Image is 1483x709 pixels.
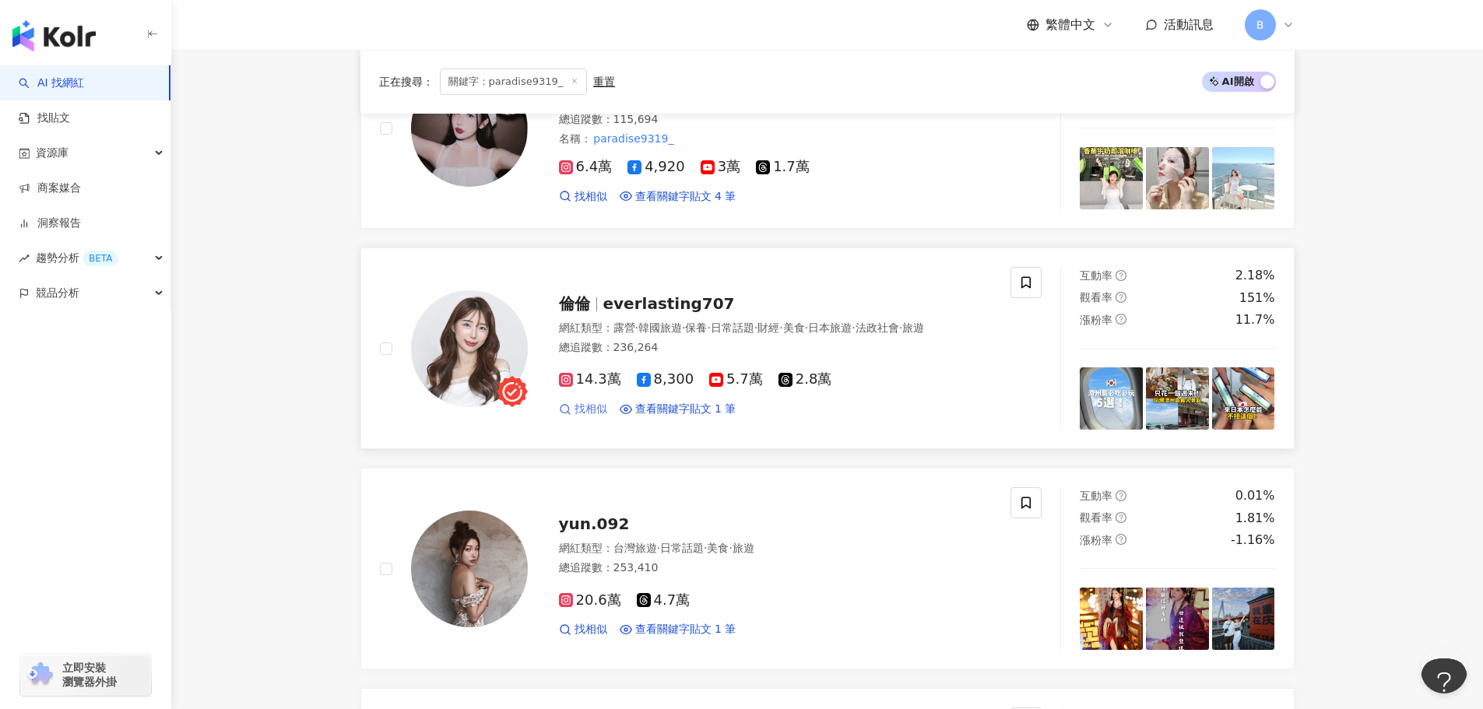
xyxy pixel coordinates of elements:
div: 網紅類型 ： [559,321,993,336]
span: 關鍵字：paradise9319_ [440,68,588,95]
span: 繁體中文 [1045,16,1095,33]
iframe: Toggle Customer Support [1421,658,1467,705]
a: chrome extension立即安裝 瀏覽器外掛 [20,654,151,696]
div: -1.16% [1231,532,1275,549]
span: 資源庫 [36,135,69,170]
span: · [657,542,660,554]
img: KOL Avatar [411,511,528,627]
span: 20.6萬 [559,592,621,609]
a: 查看關鍵字貼文 1 筆 [620,622,736,637]
img: chrome extension [25,662,55,687]
span: · [899,321,902,334]
a: 商案媒合 [19,181,81,196]
span: 3萬 [701,159,740,175]
span: 立即安裝 瀏覽器外掛 [62,661,117,689]
span: · [707,321,710,334]
span: question-circle [1116,534,1126,545]
span: 倫倫 [559,294,590,313]
a: KOL Avataryun.092網紅類型：台灣旅遊·日常話題·美食·旅遊總追蹤數：253,41020.6萬4.7萬找相似查看關鍵字貼文 1 筆互動率question-circle0.01%觀看... [360,468,1295,669]
span: 台灣旅遊 [613,542,657,554]
div: BETA [83,251,118,266]
span: 保養 [685,321,707,334]
span: · [754,321,757,334]
span: 美食 [783,321,805,334]
div: 總追蹤數 ： 253,410 [559,560,993,576]
img: post-image [1146,367,1209,430]
span: 14.3萬 [559,371,621,388]
a: 洞察報告 [19,216,81,231]
span: 找相似 [575,622,607,637]
span: 1.7萬 [756,159,810,175]
span: question-circle [1116,270,1126,281]
span: · [852,321,855,334]
span: 日本旅遊 [808,321,852,334]
div: 1.81% [1235,510,1275,527]
span: 找相似 [575,402,607,417]
span: 2.8萬 [778,371,832,388]
img: post-image [1212,588,1275,651]
span: · [682,321,685,334]
span: 正在搜尋 ： [379,75,434,88]
span: · [635,321,638,334]
span: 旅遊 [902,321,924,334]
a: 查看關鍵字貼文 1 筆 [620,402,736,417]
a: KOL Avatarparadise8279[PERSON_NAME]LIlian網紅類型：彩妝·韓國旅遊·保養·美食·旅遊總追蹤數：115,694名稱：paradise9319_6.4萬4,9... [360,27,1295,229]
img: post-image [1080,588,1143,651]
img: post-image [1080,147,1143,210]
a: 找相似 [559,622,607,637]
div: 0.01% [1235,487,1275,504]
span: 找相似 [575,189,607,205]
span: question-circle [1116,512,1126,523]
mark: paradise9319_ [592,130,676,147]
span: 觀看率 [1080,291,1112,304]
span: 韓國旅遊 [638,321,682,334]
span: 名稱 ： [559,130,676,147]
span: 4,920 [627,159,685,175]
span: 互動率 [1080,490,1112,502]
a: 找貼文 [19,111,70,126]
span: everlasting707 [603,294,735,313]
img: KOL Avatar [411,70,528,187]
span: 趨勢分析 [36,240,118,276]
a: searchAI 找網紅 [19,75,84,91]
span: 露營 [613,321,635,334]
span: 查看關鍵字貼文 1 筆 [635,402,736,417]
img: post-image [1212,147,1275,210]
span: B [1256,16,1264,33]
span: question-circle [1116,292,1126,303]
span: 查看關鍵字貼文 1 筆 [635,622,736,637]
span: 漲粉率 [1080,314,1112,326]
span: 互動率 [1080,269,1112,282]
div: 151% [1239,290,1275,307]
div: 網紅類型 ： [559,541,993,556]
span: 日常話題 [660,542,704,554]
span: 財經 [757,321,779,334]
img: KOL Avatar [411,290,528,407]
span: 漲粉率 [1080,534,1112,546]
span: 6.4萬 [559,159,613,175]
div: 2.18% [1235,267,1275,284]
span: 4.7萬 [637,592,691,609]
span: 查看關鍵字貼文 4 筆 [635,189,736,205]
span: 美食 [707,542,729,554]
a: 查看關鍵字貼文 4 筆 [620,189,736,205]
span: 5.7萬 [709,371,763,388]
span: 活動訊息 [1164,17,1214,32]
span: 8,300 [637,371,694,388]
a: 找相似 [559,402,607,417]
span: · [779,321,782,334]
span: 日常話題 [711,321,754,334]
div: 總追蹤數 ： 115,694 [559,112,993,128]
img: post-image [1146,588,1209,651]
div: 總追蹤數 ： 236,264 [559,340,993,356]
a: KOL Avatar倫倫everlasting707網紅類型：露營·韓國旅遊·保養·日常話題·財經·美食·日本旅遊·法政社會·旅遊總追蹤數：236,26414.3萬8,3005.7萬2.8萬找相... [360,247,1295,449]
span: · [729,542,732,554]
span: 法政社會 [856,321,899,334]
a: 找相似 [559,189,607,205]
span: 競品分析 [36,276,79,311]
span: · [805,321,808,334]
img: logo [12,20,96,51]
img: post-image [1080,367,1143,430]
span: · [704,542,707,554]
span: 旅遊 [733,542,754,554]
